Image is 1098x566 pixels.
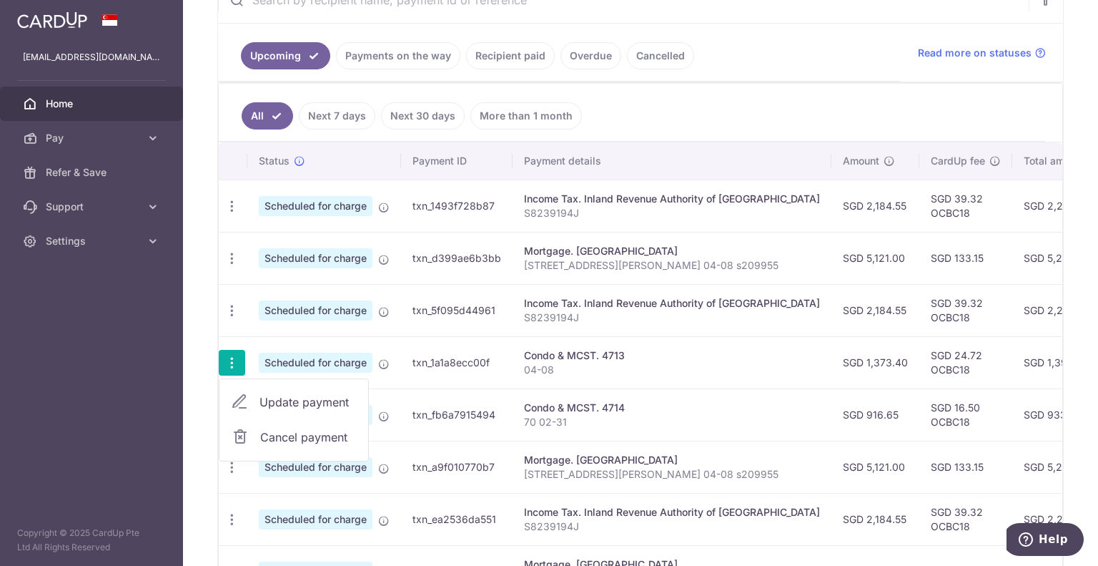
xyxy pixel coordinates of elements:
td: SGD 5,121.00 [831,232,919,284]
td: SGD 133.15 [919,232,1012,284]
div: Income Tax. Inland Revenue Authority of [GEOGRAPHIC_DATA] [524,296,820,311]
span: Scheduled for charge [259,509,372,530]
a: Recipient paid [466,42,555,69]
a: Next 30 days [381,102,465,130]
td: SGD 133.15 [919,441,1012,493]
div: Mortgage. [GEOGRAPHIC_DATA] [524,244,820,258]
div: Mortgage. [GEOGRAPHIC_DATA] [524,453,820,467]
span: Status [259,154,290,168]
td: txn_d399ae6b3bb [401,232,513,284]
a: Read more on statuses [918,46,1046,60]
td: SGD 2,184.55 [831,284,919,336]
p: S8239194J [524,311,820,325]
td: SGD 916.65 [831,389,919,441]
span: Scheduled for charge [259,353,372,373]
span: Support [46,200,140,214]
td: SGD 39.32 OCBC18 [919,284,1012,336]
th: Payment ID [401,142,513,180]
span: Scheduled for charge [259,301,372,321]
td: SGD 2,184.55 [831,180,919,232]
span: Pay [46,131,140,145]
a: All [242,102,293,130]
span: Scheduled for charge [259,196,372,216]
div: Condo & MCST. 4713 [524,348,820,363]
div: Income Tax. Inland Revenue Authority of [GEOGRAPHIC_DATA] [524,192,820,206]
span: Scheduled for charge [259,248,372,268]
td: txn_5f095d44961 [401,284,513,336]
a: Cancelled [627,42,694,69]
td: txn_1a1a8ecc00f [401,336,513,389]
p: [STREET_ADDRESS][PERSON_NAME] 04-08 s209955 [524,258,820,273]
td: txn_a9f010770b7 [401,441,513,493]
td: SGD 24.72 OCBC18 [919,336,1012,389]
span: Amount [843,154,879,168]
p: 70 02-31 [524,415,820,429]
a: Payments on the way [336,42,460,69]
a: Next 7 days [299,102,375,130]
td: SGD 39.32 OCBC18 [919,180,1012,232]
p: 04-08 [524,363,820,377]
p: S8239194J [524,206,820,220]
iframe: Opens a widget where you can find more information [1006,523,1084,559]
span: Home [46,97,140,111]
span: Refer & Save [46,165,140,180]
td: SGD 39.32 OCBC18 [919,493,1012,545]
a: Overdue [560,42,621,69]
div: Income Tax. Inland Revenue Authority of [GEOGRAPHIC_DATA] [524,505,820,519]
td: txn_fb6a7915494 [401,389,513,441]
span: Scheduled for charge [259,457,372,477]
td: txn_ea2536da551 [401,493,513,545]
td: SGD 1,373.40 [831,336,919,389]
span: Read more on statuses [918,46,1032,60]
span: CardUp fee [931,154,985,168]
div: Condo & MCST. 4714 [524,401,820,415]
p: [STREET_ADDRESS][PERSON_NAME] 04-08 s209955 [524,467,820,482]
td: txn_1493f728b87 [401,180,513,232]
th: Payment details [513,142,831,180]
span: Total amt. [1024,154,1071,168]
span: Settings [46,234,140,248]
p: S8239194J [524,519,820,534]
td: SGD 5,121.00 [831,441,919,493]
a: More than 1 month [470,102,582,130]
a: Upcoming [241,42,330,69]
p: [EMAIL_ADDRESS][DOMAIN_NAME] [23,50,160,64]
td: SGD 16.50 OCBC18 [919,389,1012,441]
img: CardUp [17,11,87,29]
td: SGD 2,184.55 [831,493,919,545]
